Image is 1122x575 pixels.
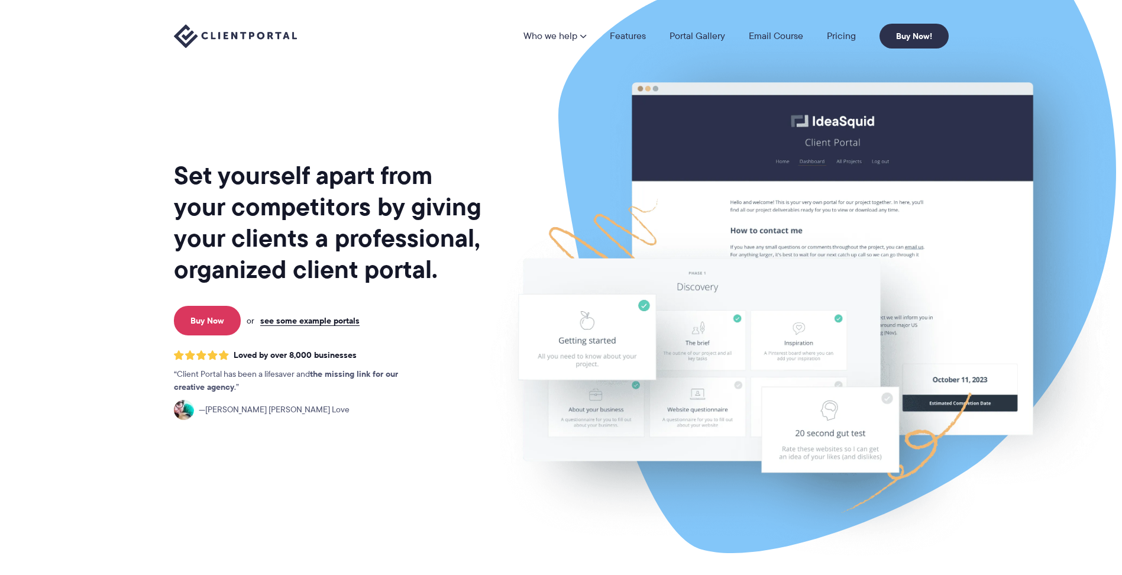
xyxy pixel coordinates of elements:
[174,367,398,393] strong: the missing link for our creative agency
[199,403,350,416] span: [PERSON_NAME] [PERSON_NAME] Love
[234,350,357,360] span: Loved by over 8,000 businesses
[174,160,484,285] h1: Set yourself apart from your competitors by giving your clients a professional, organized client ...
[827,31,856,41] a: Pricing
[260,315,360,326] a: see some example portals
[523,31,586,41] a: Who we help
[247,315,254,326] span: or
[670,31,725,41] a: Portal Gallery
[174,306,241,335] a: Buy Now
[610,31,646,41] a: Features
[174,368,422,394] p: Client Portal has been a lifesaver and .
[749,31,803,41] a: Email Course
[880,24,949,49] a: Buy Now!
